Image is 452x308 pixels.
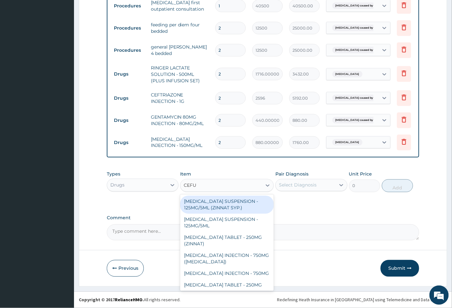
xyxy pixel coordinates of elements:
button: Previous [107,260,144,277]
span: [MEDICAL_DATA] caused by [MEDICAL_DATA] [332,95,401,101]
footer: All rights reserved. [74,292,452,308]
td: RINGER LACTATE SOLUTION - 500ML (PLUS INFUSION SET) [148,61,212,87]
span: [MEDICAL_DATA] caused by [MEDICAL_DATA] [332,47,401,53]
td: Drugs [111,114,148,126]
td: Procedures [111,44,148,56]
label: Pair Diagnosis [275,171,309,177]
textarea: Type your message and hit 'Enter' [3,176,123,198]
td: Drugs [111,137,148,149]
div: [MEDICAL_DATA] INJECTION - 750MG [180,268,274,279]
div: Chat with us now [33,36,108,44]
td: feeding per diem four bedded [148,18,212,38]
div: [MEDICAL_DATA] INJECTION - 750MG ([MEDICAL_DATA]) [180,250,274,268]
td: general [PERSON_NAME] 4 bedded [148,41,212,60]
label: Types [107,172,120,177]
label: Unit Price [349,171,372,177]
a: RelianceHMO [115,297,143,303]
span: [MEDICAL_DATA] caused by [MEDICAL_DATA] [332,25,401,31]
span: [MEDICAL_DATA] caused by [MEDICAL_DATA] [332,117,401,123]
div: Drugs [110,182,125,188]
button: Submit [381,260,419,277]
td: CEFTRIAZONE INJECTION - 1G [148,88,212,108]
span: [MEDICAL_DATA] [332,71,363,77]
div: [MEDICAL_DATA] TABLET - 250MG [180,279,274,291]
td: GENTAMYCIN 80MG INJECTION - 80MG/2ML [148,111,212,130]
label: Comment [107,215,420,221]
span: We're online! [37,81,89,146]
div: Redefining Heath Insurance in [GEOGRAPHIC_DATA] using Telemedicine and Data Science! [277,297,447,303]
div: Select Diagnosis [279,182,317,188]
img: d_794563401_company_1708531726252_794563401 [12,32,26,48]
button: Add [382,179,413,192]
span: [MEDICAL_DATA] caused by [MEDICAL_DATA] [332,3,401,9]
div: [MEDICAL_DATA] SUSPENSION - 125MG/5ML [180,214,274,232]
span: [MEDICAL_DATA] [332,139,363,146]
div: Minimize live chat window [106,3,121,19]
strong: Copyright © 2017 . [79,297,144,303]
label: Item [180,171,191,177]
td: Drugs [111,92,148,104]
div: [MEDICAL_DATA] TABLET - 250MG (ZINNAT) [180,232,274,250]
div: [MEDICAL_DATA] SUSPENSION - 125MG/5ML (ZINNAT SYP.) [180,196,274,214]
td: [MEDICAL_DATA] INJECTION - 150MG/ML [148,133,212,152]
td: Drugs [111,68,148,80]
td: Procedures [111,22,148,34]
